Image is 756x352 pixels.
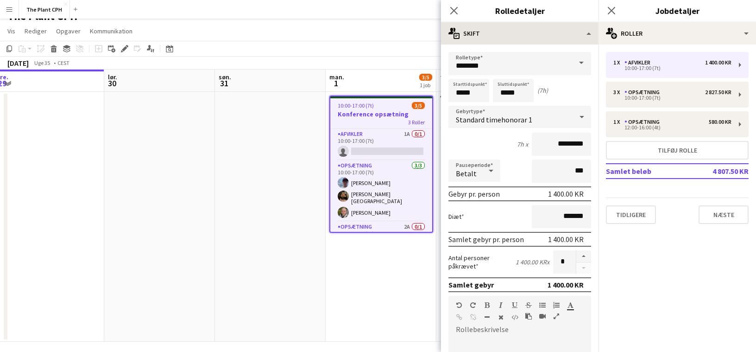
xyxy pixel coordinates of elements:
[440,109,544,117] h3: Polaris Equity konference
[517,140,528,148] div: 7h x
[25,27,47,35] span: Rediger
[448,212,464,221] label: Diæt
[108,73,117,81] span: lør.
[525,301,532,309] button: Gennemstreget
[217,78,231,89] span: 31
[440,96,544,233] app-job-card: 08:00-21:00 (13t)9/9Polaris Equity konference The Plant4 RollerAfvikler1/108:00-21:00 (13t)[PERSO...
[484,301,490,309] button: Fed
[448,235,524,244] div: Samlet gebyr pr. person
[606,164,695,179] td: Samlet beløb
[537,86,548,95] div: (7h)
[107,78,117,89] span: 30
[516,258,549,266] div: 1 400.00 KR x
[7,27,15,35] span: Vis
[553,301,560,309] button: Ordnet liste
[613,59,624,66] div: 1 x
[511,301,518,309] button: Understregning
[539,301,546,309] button: Uordnet liste
[408,119,425,126] span: 3 Roller
[613,96,731,100] div: 10:00-17:00 (7t)
[448,280,494,289] div: Samlet gebyr
[606,141,749,160] button: Tilføj rolle
[19,0,70,19] button: The Plant CPH
[330,129,432,160] app-card-role: Afvikler1A0/110:00-17:00 (7t)
[613,125,731,130] div: 12:00-16:00 (4t)
[52,25,84,37] a: Opgaver
[448,189,500,198] div: Gebyr pr. person
[484,314,490,321] button: Vandret linje
[440,73,448,81] span: tir.
[613,89,624,96] div: 3 x
[330,160,432,222] app-card-role: Opsætning3/310:00-17:00 (7t)[PERSON_NAME][PERSON_NAME][GEOGRAPHIC_DATA][PERSON_NAME]
[705,89,731,96] div: 2 827.50 KR
[329,73,344,81] span: man.
[57,59,69,66] div: CEST
[606,205,656,224] button: Tidligere
[548,280,584,289] div: 1 400.00 KR
[412,102,425,109] span: 3/5
[419,74,432,81] span: 3/5
[624,119,663,125] div: Opsætning
[548,235,584,244] div: 1 400.00 KR
[330,222,432,253] app-card-role: Opsætning2A0/112:00-16:00 (4t)
[330,110,432,118] h3: Konference opsætning
[511,314,518,321] button: HTML-kode
[705,59,731,66] div: 1 400.00 KR
[699,205,749,224] button: Næste
[456,169,477,178] span: Betalt
[21,25,50,37] a: Rediger
[439,78,448,89] span: 2
[598,5,756,17] h3: Jobdetaljer
[440,122,544,223] app-card-role: Tjener6/608:00-21:00 (13t)[PERSON_NAME][PERSON_NAME][GEOGRAPHIC_DATA][PERSON_NAME][PERSON_NAME][P...
[709,119,731,125] div: 580.00 KR
[440,223,544,255] app-card-role: Garderobe1/108:45-18:00 (9t15m)
[576,250,591,262] button: Forøg
[441,22,598,45] div: Skift
[441,5,598,17] h3: Rolledetaljer
[695,164,749,179] td: 4 807.50 KR
[328,78,344,89] span: 1
[567,301,573,309] button: Tekstfarve
[539,313,546,320] button: Indsæt video
[624,89,663,96] div: Opsætning
[553,313,560,320] button: Fuld skærm
[498,301,504,309] button: Kursiv
[598,22,756,45] div: Roller
[31,59,54,66] span: Uge 35
[338,102,374,109] span: 10:00-17:00 (7t)
[90,27,132,35] span: Kommunikation
[448,254,516,270] label: Antal personer påkrævet
[470,301,476,309] button: Gentag
[613,119,624,125] div: 1 x
[329,96,433,233] app-job-card: 10:00-17:00 (7t)3/5Konference opsætning3 RollerAfvikler1A0/110:00-17:00 (7t) Opsætning3/310:00-17...
[624,59,654,66] div: Afvikler
[548,189,584,198] div: 1 400.00 KR
[56,27,81,35] span: Opgaver
[525,313,532,320] button: Sæt ind som almindelig tekst
[4,25,19,37] a: Vis
[86,25,136,37] a: Kommunikation
[456,301,462,309] button: Fortryd
[7,58,29,68] div: [DATE]
[456,115,532,124] span: Standard timehonorar 1
[498,314,504,321] button: Ryd formatering
[219,73,231,81] span: søn.
[613,66,731,70] div: 10:00-17:00 (7t)
[420,82,432,89] div: 1 job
